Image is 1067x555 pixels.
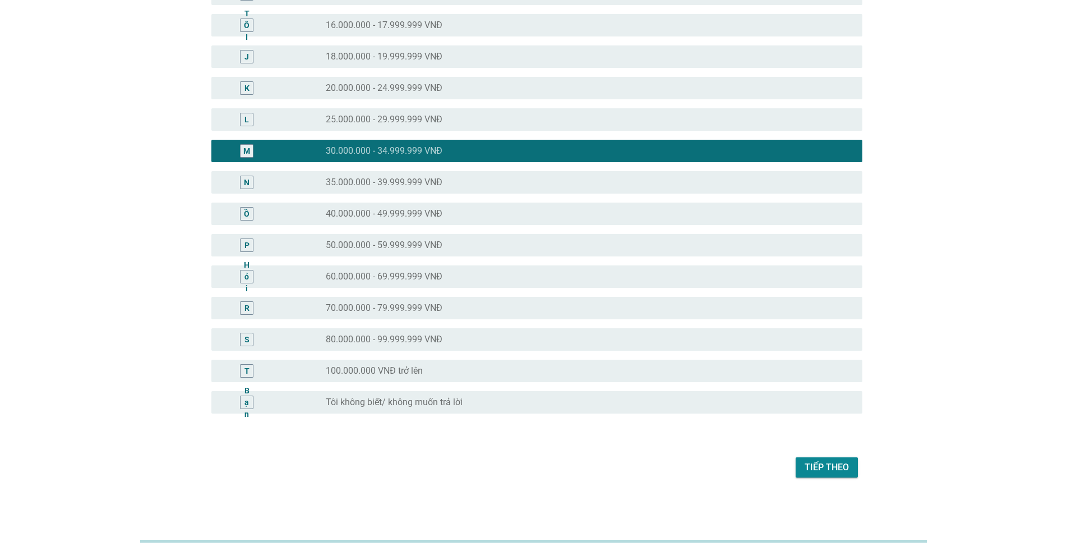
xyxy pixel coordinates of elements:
font: 25.000.000 - 29.999.999 VNĐ [326,114,442,125]
font: Ồ [244,209,250,218]
font: 20.000.000 - 24.999.999 VNĐ [326,82,442,93]
font: 16.000.000 - 17.999.999 VNĐ [326,20,442,30]
font: 35.000.000 - 39.999.999 VNĐ [326,177,442,187]
font: 18.000.000 - 19.999.999 VNĐ [326,51,442,62]
button: Tiếp theo [796,457,858,478]
font: 50.000.000 - 59.999.999 VNĐ [326,240,442,250]
font: Bạn [244,386,250,418]
font: Tôi không biết/ không muốn trả lời [326,397,463,407]
font: 40.000.000 - 49.999.999 VNĐ [326,208,442,219]
font: K [244,83,250,92]
font: Hỏi [244,260,250,292]
font: L [244,114,249,123]
font: R [244,303,250,312]
font: 70.000.000 - 79.999.999 VNĐ [326,302,442,313]
font: S [244,334,250,343]
font: P [244,240,250,249]
font: 60.000.000 - 69.999.999 VNĐ [326,271,442,282]
font: J [244,52,249,61]
font: M [243,146,250,155]
font: T [244,366,250,375]
font: TÔI [244,8,250,41]
font: 30.000.000 - 34.999.999 VNĐ [326,145,442,156]
font: 100.000.000 VNĐ trở lên [326,365,423,376]
font: Tiếp theo [805,462,849,473]
font: 80.000.000 - 99.999.999 VNĐ [326,334,442,345]
font: N [244,177,250,186]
